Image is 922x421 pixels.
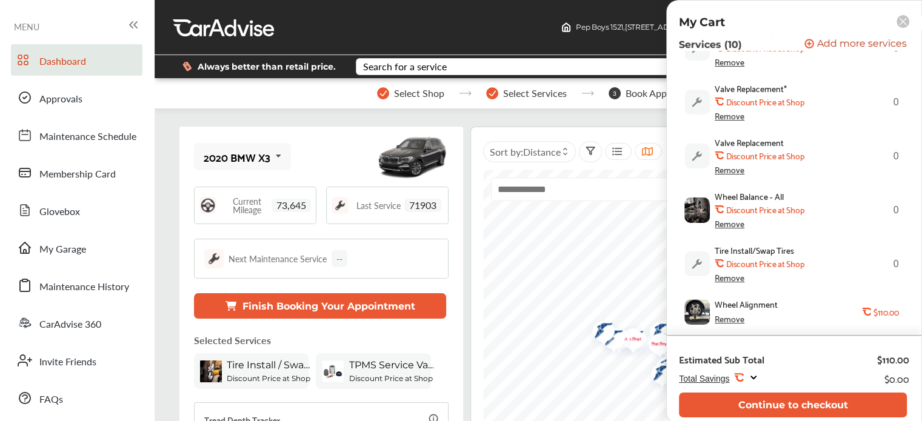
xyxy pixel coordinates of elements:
span: Invite Friends [39,354,96,370]
img: logo-goodyear.png [641,315,673,351]
span: Tire Install / Swap Tires [227,359,312,371]
img: default_wrench_icon.d1a43860.svg [684,90,710,114]
img: wheel-alignment-thumb.jpg [684,299,710,325]
span: TPMS Service Valve Kit [349,359,433,371]
span: MENU [14,22,39,31]
span: Pep Boys 1521 , [STREET_ADDRESS] [PERSON_NAME] , FL 32771 [576,22,789,31]
img: logo-goodyear.png [665,280,697,316]
span: Wheel Alignment [715,299,778,309]
div: Remove [715,57,744,67]
div: -- [332,250,347,267]
img: tire-install-swap-tires-thumb.jpg [200,360,222,382]
a: Dashboard [11,44,142,76]
span: 71903 [404,199,441,212]
span: Maintenance History [39,279,129,295]
img: stepper-checkmark.b5569197.svg [486,87,498,99]
span: Wheel Balance - All [715,191,784,201]
div: 0 [679,131,904,181]
img: mobile_13095_st0640_046.jpg [376,130,449,184]
img: default_wrench_icon.d1a43860.svg [684,144,710,168]
img: logo-firestone.png [660,364,692,402]
p: Services (10) [679,39,742,50]
div: Map marker [640,327,670,365]
b: Discount Price at Shop [726,97,804,107]
img: logo-goodyear.png [647,325,679,360]
div: 0 [679,78,904,127]
img: stepper-arrow.e24c07c6.svg [459,91,472,96]
b: $110.00 [874,307,899,317]
img: default_wrench_icon.d1a43860.svg [684,251,710,276]
span: Add more services [817,39,907,50]
span: Distance [523,145,561,159]
button: Add more services [804,39,907,50]
div: Map marker [583,314,613,350]
b: Discount Price at Shop [349,374,432,383]
div: 0 [679,239,904,288]
img: logo-goodyear.png [647,350,679,386]
img: logo-pepboys.png [640,327,672,365]
img: logo-goodyear.png [583,314,615,350]
span: Valve Replacement* [715,84,787,93]
a: CarAdvise 360 [11,307,142,339]
p: Selected Services [194,333,271,347]
div: $110.00 [877,353,909,365]
div: Map marker [614,322,644,358]
b: Discount Price at Shop [726,205,804,214]
button: Finish Booking Your Appointment [194,293,446,319]
img: stepper-arrow.e24c07c6.svg [581,91,594,96]
div: Next Maintenance Service [229,253,327,265]
div: Map marker [641,315,671,351]
span: Glovebox [39,204,80,220]
b: Discount Price at Shop [726,259,804,268]
span: Membership Card [39,167,116,182]
span: Approvals [39,91,82,107]
a: Invite Friends [11,345,142,376]
div: Map marker [660,364,690,402]
span: 3 [609,87,621,99]
img: logo-tires-plus.png [615,322,647,360]
div: Estimated Sub Total [679,353,764,365]
img: header-home-logo.8d720a4f.svg [561,22,571,32]
span: Sort by : [490,145,561,159]
button: Continue to checkout [679,393,907,417]
div: Map marker [665,280,695,316]
span: Total Savings [679,374,729,383]
a: Maintenance History [11,270,142,301]
div: 2020 BMW X3 [204,151,270,163]
span: Current Mileage [222,197,272,214]
a: Membership Card [11,157,142,188]
span: My Garage [39,242,86,257]
img: tire-wheel-balance-thumb.jpg [684,197,710,223]
span: Select Services [503,88,567,99]
span: Always better than retail price. [198,62,336,71]
img: logo-goodyear.png [642,357,674,393]
div: Map marker [647,325,677,360]
a: My Garage [11,232,142,264]
div: 0 [679,185,904,234]
p: My Cart [679,15,725,29]
div: Map marker [615,322,646,360]
span: CarAdvise 360 [39,317,101,333]
img: logo-firestone.png [648,355,680,393]
b: Discount Price at Shop [726,151,804,161]
span: Valve Replacement [715,138,784,147]
a: Maintenance Schedule [11,119,142,151]
span: Last Service [356,201,401,210]
div: Remove [715,314,744,323]
span: Select Shop [394,88,444,99]
img: maintenance_logo [204,249,224,268]
div: Map marker [642,357,672,393]
span: FAQs [39,392,63,408]
b: Discount Price at Shop [726,43,804,53]
div: Map marker [648,355,678,393]
span: Tire Install/Swap Tires [715,245,794,255]
span: Book Appointment [626,88,706,99]
b: Discount Price at Shop [227,374,310,383]
div: Remove [715,111,744,121]
a: Glovebox [11,194,142,226]
span: Maintenance Schedule [39,129,136,145]
img: dollor_label_vector.a70140d1.svg [182,61,192,71]
img: steering_logo [199,197,216,214]
img: logo-tires-plus.png [660,310,692,348]
a: Approvals [11,82,142,113]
